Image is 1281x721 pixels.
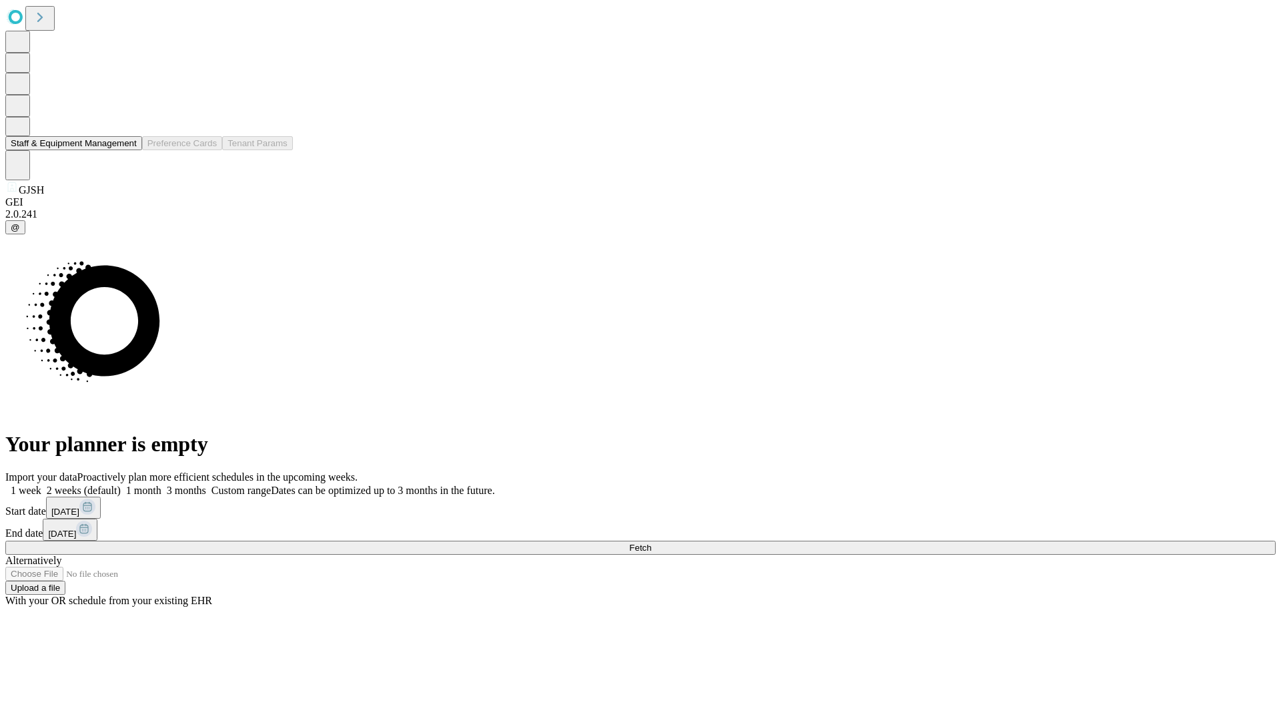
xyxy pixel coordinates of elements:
button: Tenant Params [222,136,293,150]
div: 2.0.241 [5,208,1276,220]
button: Preference Cards [142,136,222,150]
span: Proactively plan more efficient schedules in the upcoming weeks. [77,471,358,483]
span: Fetch [629,543,651,553]
span: 2 weeks (default) [47,485,121,496]
span: Import your data [5,471,77,483]
div: GEI [5,196,1276,208]
button: Upload a file [5,581,65,595]
span: 1 week [11,485,41,496]
span: With your OR schedule from your existing EHR [5,595,212,606]
span: 1 month [126,485,161,496]
button: Fetch [5,541,1276,555]
span: @ [11,222,20,232]
span: GJSH [19,184,44,196]
button: [DATE] [43,519,97,541]
button: @ [5,220,25,234]
span: Custom range [211,485,271,496]
div: Start date [5,497,1276,519]
div: End date [5,519,1276,541]
h1: Your planner is empty [5,432,1276,457]
button: [DATE] [46,497,101,519]
span: Dates can be optimized up to 3 months in the future. [271,485,494,496]
span: Alternatively [5,555,61,566]
span: 3 months [167,485,206,496]
span: [DATE] [51,507,79,517]
button: Staff & Equipment Management [5,136,142,150]
span: [DATE] [48,529,76,539]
